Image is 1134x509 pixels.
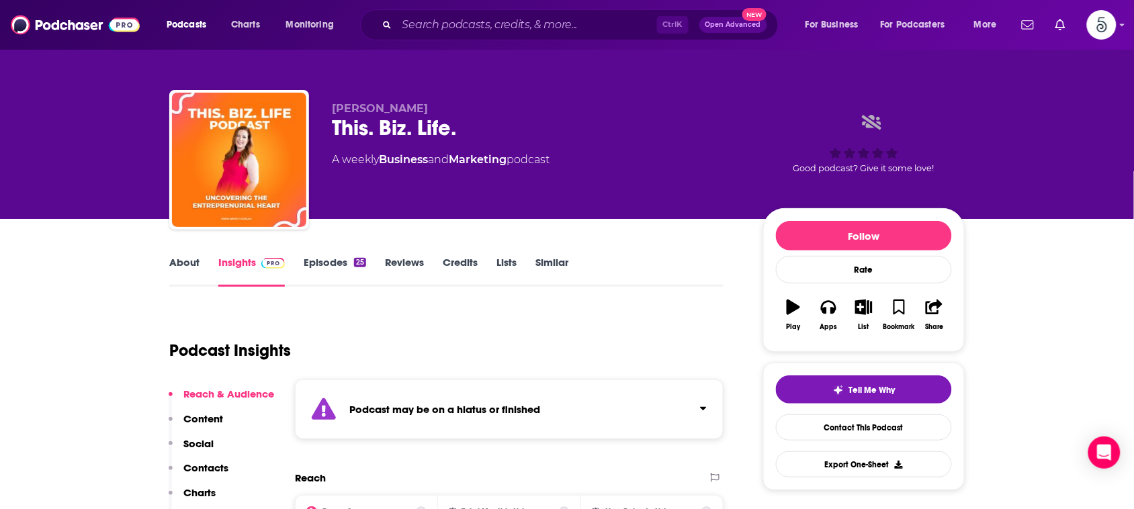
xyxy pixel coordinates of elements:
[787,323,801,331] div: Play
[859,323,869,331] div: List
[833,385,844,396] img: tell me why sparkle
[846,291,881,339] button: List
[776,221,952,250] button: Follow
[776,414,952,441] a: Contact This Podcast
[805,15,859,34] span: For Business
[1087,10,1117,40] span: Logged in as Spiral5-G2
[169,412,223,437] button: Content
[169,340,291,361] h1: Podcast Insights
[776,451,952,477] button: Export One-Sheet
[535,256,568,287] a: Similar
[776,256,952,283] div: Rate
[1087,10,1117,40] img: User Profile
[304,256,366,287] a: Episodes25
[1050,13,1071,36] a: Show notifications dropdown
[699,17,767,33] button: Open AdvancedNew
[705,21,761,28] span: Open Advanced
[332,152,550,168] div: A weekly podcast
[349,403,540,416] strong: Podcast may be on a hiatus or finished
[974,15,997,34] span: More
[11,12,140,38] img: Podchaser - Follow, Share and Rate Podcasts
[1088,436,1121,469] div: Open Intercom Messenger
[385,256,424,287] a: Reviews
[793,163,934,173] span: Good podcast? Give it some love!
[286,15,334,34] span: Monitoring
[373,9,791,40] div: Search podcasts, credits, & more...
[157,14,224,36] button: open menu
[849,385,896,396] span: Tell Me Why
[277,14,351,36] button: open menu
[183,387,274,400] p: Reach & Audience
[657,16,689,34] span: Ctrl K
[881,15,945,34] span: For Podcasters
[763,102,965,185] div: Good podcast? Give it some love!
[172,93,306,227] img: This. Biz. Life.
[183,486,216,499] p: Charts
[965,14,1014,36] button: open menu
[443,256,478,287] a: Credits
[379,153,428,166] a: Business
[776,375,952,404] button: tell me why sparkleTell Me Why
[167,15,206,34] span: Podcasts
[428,153,449,166] span: and
[872,14,965,36] button: open menu
[811,291,846,339] button: Apps
[917,291,952,339] button: Share
[883,323,915,331] div: Bookmark
[231,15,260,34] span: Charts
[169,437,214,462] button: Social
[776,291,811,339] button: Play
[295,379,724,439] section: Click to expand status details
[742,8,767,21] span: New
[820,323,838,331] div: Apps
[218,256,285,287] a: InsightsPodchaser Pro
[496,256,517,287] a: Lists
[169,256,200,287] a: About
[169,461,228,486] button: Contacts
[1016,13,1039,36] a: Show notifications dropdown
[1087,10,1117,40] button: Show profile menu
[925,323,943,331] div: Share
[169,387,274,412] button: Reach & Audience
[449,153,507,166] a: Marketing
[796,14,875,36] button: open menu
[332,102,428,115] span: [PERSON_NAME]
[261,258,285,269] img: Podchaser Pro
[354,258,366,267] div: 25
[222,14,268,36] a: Charts
[397,14,657,36] input: Search podcasts, credits, & more...
[183,461,228,474] p: Contacts
[881,291,916,339] button: Bookmark
[295,471,326,484] h2: Reach
[183,437,214,450] p: Social
[183,412,223,425] p: Content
